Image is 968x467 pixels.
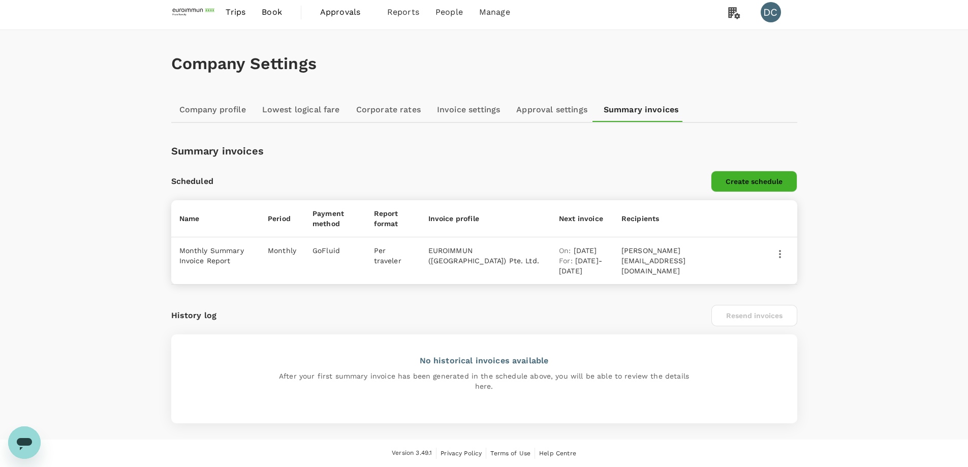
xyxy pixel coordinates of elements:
span: Reports [387,6,419,18]
button: Create schedule [711,171,797,192]
p: EUROIMMUN ([GEOGRAPHIC_DATA]) Pte. Ltd. [428,245,543,266]
p: Recipients [621,213,739,224]
a: Corporate rates [348,98,429,122]
span: Manage [479,6,510,18]
p: [DATE] [559,245,605,256]
a: Approval settings [508,98,596,122]
p: Report format [374,208,412,229]
span: Version 3.49.1 [392,448,432,458]
span: Monthly [268,246,296,255]
span: Help Centre [539,450,576,457]
span: Book [262,6,282,18]
p: Monthly Summary Invoice Report [179,245,252,266]
p: GoFluid [313,245,358,256]
p: No historical invoices available [420,355,549,367]
span: People [435,6,463,18]
span: Approvals [320,6,371,18]
p: [DATE] - [DATE] [559,256,605,276]
p: [PERSON_NAME][EMAIL_ADDRESS][DOMAIN_NAME] [621,245,739,276]
a: Lowest logical fare [254,98,348,122]
a: Invoice settings [429,98,508,122]
p: Name [179,213,252,224]
a: Company profile [171,98,254,122]
p: Next invoice [559,213,605,224]
span: Privacy Policy [441,450,482,457]
p: Summary invoices [171,143,264,159]
p: After your first summary invoice has been generated in the schedule above, you will be able to re... [275,371,693,391]
a: Help Centre [539,448,576,459]
p: History log [171,309,217,322]
img: EUROIMMUN (South East Asia) Pte. Ltd. [171,1,218,23]
div: DC [761,2,781,22]
p: Period [268,213,296,224]
span: For : [559,257,575,265]
a: Privacy Policy [441,448,482,459]
p: Invoice profile [428,213,543,224]
h1: Company Settings [171,54,797,73]
span: Terms of Use [490,450,530,457]
p: Per traveler [374,245,412,266]
a: Terms of Use [490,448,530,459]
p: Scheduled [171,175,213,188]
iframe: Button to launch messaging window [8,426,41,459]
span: On : [559,246,574,255]
span: Trips [226,6,245,18]
a: Summary invoices [596,98,687,122]
p: Payment method [313,208,358,229]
